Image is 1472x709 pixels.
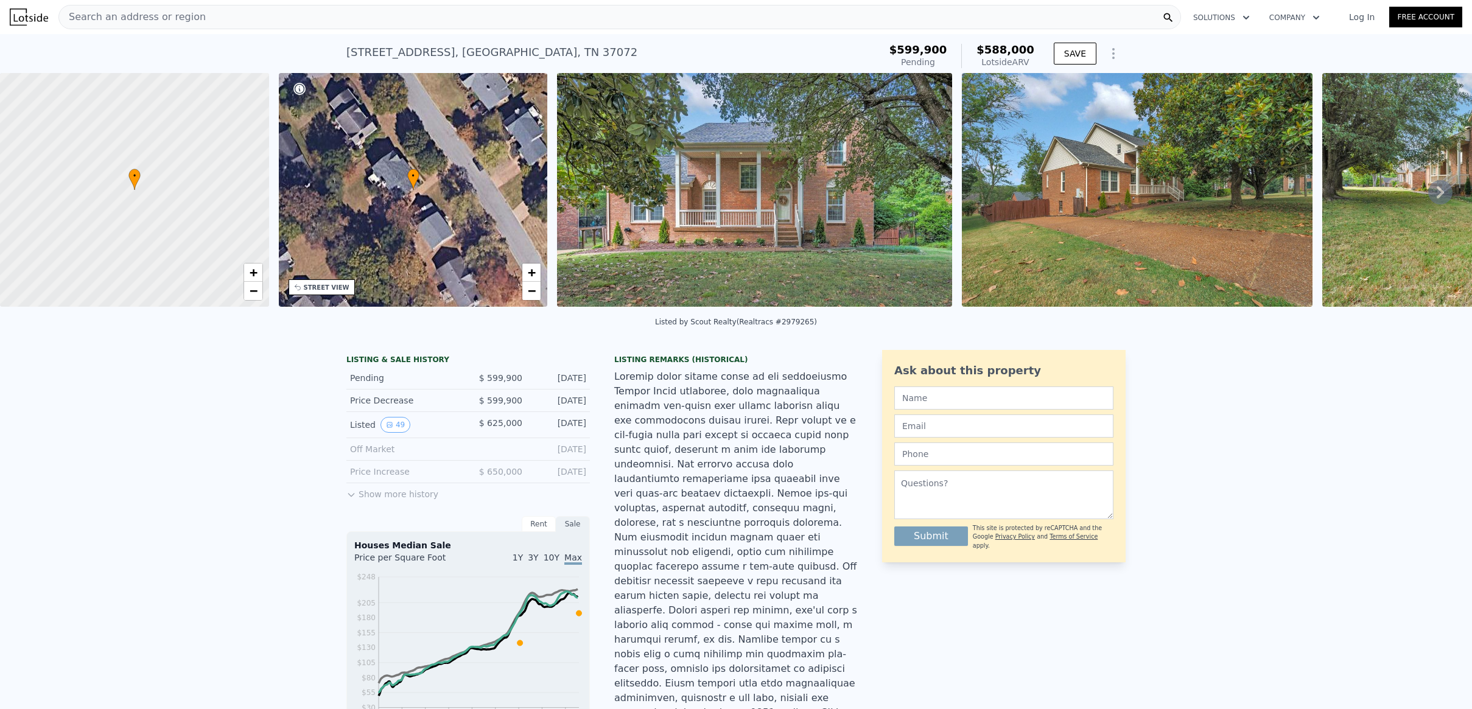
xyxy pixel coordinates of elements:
[973,524,1113,550] div: This site is protected by reCAPTCHA and the Google and apply.
[407,170,419,181] span: •
[528,283,536,298] span: −
[544,553,559,562] span: 10Y
[522,282,541,300] a: Zoom out
[346,355,590,367] div: LISTING & SALE HISTORY
[479,418,522,428] span: $ 625,000
[528,553,538,562] span: 3Y
[479,467,522,477] span: $ 650,000
[380,417,410,433] button: View historical data
[304,283,349,292] div: STREET VIEW
[1389,7,1462,27] a: Free Account
[128,170,141,181] span: •
[350,417,458,433] div: Listed
[357,573,376,581] tspan: $248
[894,386,1113,410] input: Name
[894,442,1113,466] input: Phone
[59,10,206,24] span: Search an address or region
[346,483,438,500] button: Show more history
[995,533,1035,540] a: Privacy Policy
[655,318,817,326] div: Listed by Scout Realty (Realtracs #2979265)
[1054,43,1096,65] button: SAVE
[532,443,586,455] div: [DATE]
[614,355,858,365] div: Listing Remarks (Historical)
[522,264,541,282] a: Zoom in
[889,43,947,56] span: $599,900
[350,394,458,407] div: Price Decrease
[962,73,1313,307] img: Sale: 167536885 Parcel: 90950183
[532,372,586,384] div: [DATE]
[346,44,637,61] div: [STREET_ADDRESS] , [GEOGRAPHIC_DATA] , TN 37072
[350,443,458,455] div: Off Market
[128,169,141,190] div: •
[357,658,376,667] tspan: $105
[1183,7,1260,29] button: Solutions
[350,466,458,478] div: Price Increase
[513,553,523,562] span: 1Y
[532,417,586,433] div: [DATE]
[357,643,376,652] tspan: $130
[557,73,952,307] img: Sale: 167536885 Parcel: 90950183
[1050,533,1098,540] a: Terms of Service
[556,516,590,532] div: Sale
[532,394,586,407] div: [DATE]
[362,674,376,682] tspan: $80
[894,362,1113,379] div: Ask about this property
[244,264,262,282] a: Zoom in
[528,265,536,280] span: +
[1334,11,1389,23] a: Log In
[354,551,468,571] div: Price per Square Foot
[407,169,419,190] div: •
[976,56,1034,68] div: Lotside ARV
[522,516,556,532] div: Rent
[357,629,376,637] tspan: $155
[249,283,257,298] span: −
[532,466,586,478] div: [DATE]
[889,56,947,68] div: Pending
[894,526,968,546] button: Submit
[249,265,257,280] span: +
[362,688,376,697] tspan: $55
[479,396,522,405] span: $ 599,900
[354,539,582,551] div: Houses Median Sale
[479,373,522,383] span: $ 599,900
[10,9,48,26] img: Lotside
[357,599,376,607] tspan: $205
[1260,7,1330,29] button: Company
[1101,41,1126,66] button: Show Options
[976,43,1034,56] span: $588,000
[894,414,1113,438] input: Email
[357,613,376,622] tspan: $180
[350,372,458,384] div: Pending
[244,282,262,300] a: Zoom out
[564,553,582,565] span: Max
